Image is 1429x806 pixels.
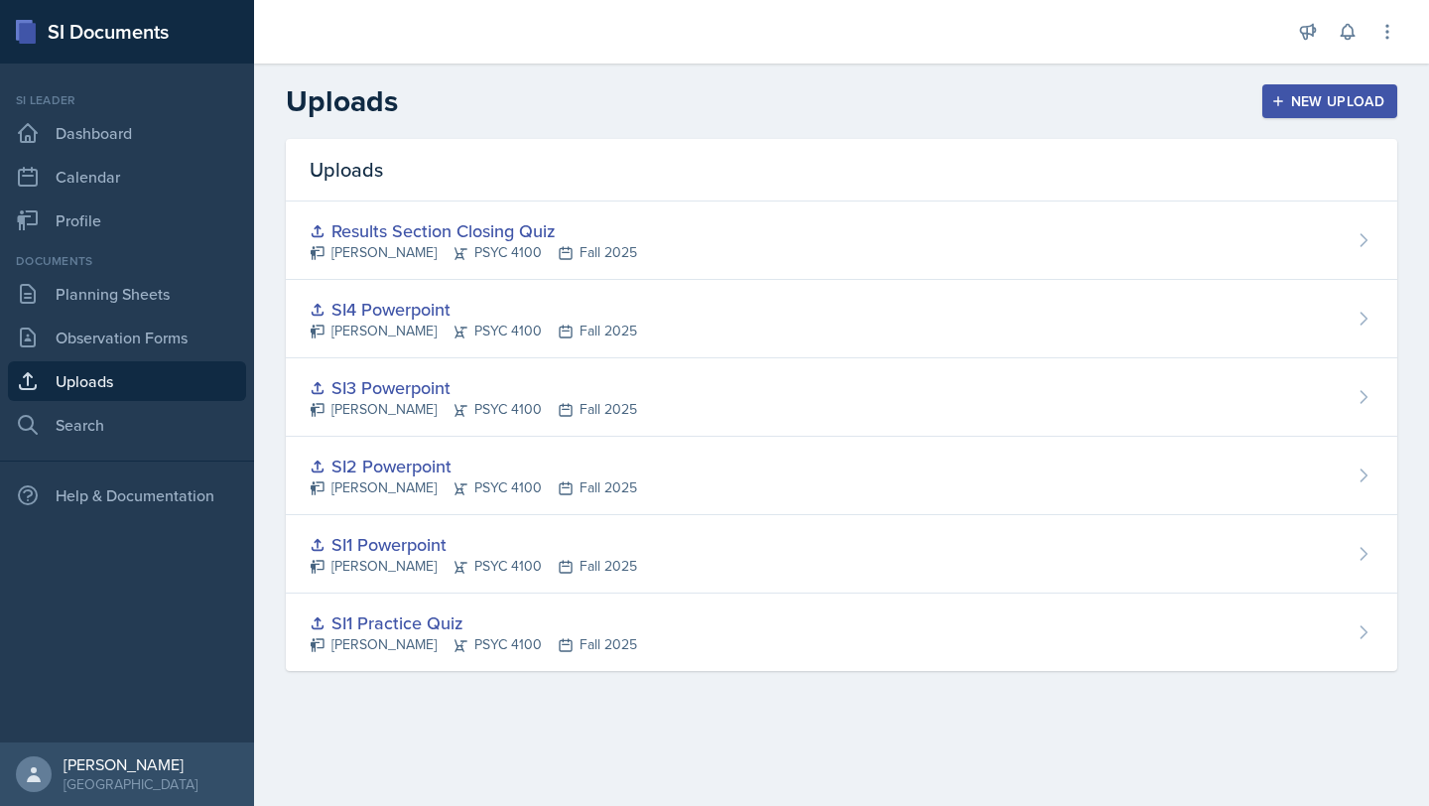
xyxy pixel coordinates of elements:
a: Dashboard [8,113,246,153]
a: SI3 Powerpoint [PERSON_NAME]PSYC 4100Fall 2025 [286,358,1397,437]
a: SI4 Powerpoint [PERSON_NAME]PSYC 4100Fall 2025 [286,280,1397,358]
div: SI1 Practice Quiz [310,609,637,636]
button: New Upload [1262,84,1398,118]
div: SI1 Powerpoint [310,531,637,558]
div: SI2 Powerpoint [310,453,637,479]
a: Profile [8,201,246,240]
div: [PERSON_NAME] [64,754,197,774]
a: Results Section Closing Quiz [PERSON_NAME]PSYC 4100Fall 2025 [286,201,1397,280]
a: Calendar [8,157,246,197]
div: Si leader [8,91,246,109]
a: Uploads [8,361,246,401]
div: [PERSON_NAME] PSYC 4100 Fall 2025 [310,321,637,341]
div: New Upload [1275,93,1385,109]
div: Help & Documentation [8,475,246,515]
div: SI4 Powerpoint [310,296,637,323]
div: [PERSON_NAME] PSYC 4100 Fall 2025 [310,634,637,655]
div: [PERSON_NAME] PSYC 4100 Fall 2025 [310,477,637,498]
div: [PERSON_NAME] PSYC 4100 Fall 2025 [310,399,637,420]
h2: Uploads [286,83,398,119]
a: SI2 Powerpoint [PERSON_NAME]PSYC 4100Fall 2025 [286,437,1397,515]
div: [PERSON_NAME] PSYC 4100 Fall 2025 [310,556,637,577]
div: [PERSON_NAME] PSYC 4100 Fall 2025 [310,242,637,263]
a: Search [8,405,246,445]
div: Results Section Closing Quiz [310,217,637,244]
a: Observation Forms [8,318,246,357]
div: [GEOGRAPHIC_DATA] [64,774,197,794]
div: SI3 Powerpoint [310,374,637,401]
div: Documents [8,252,246,270]
a: SI1 Powerpoint [PERSON_NAME]PSYC 4100Fall 2025 [286,515,1397,594]
a: SI1 Practice Quiz [PERSON_NAME]PSYC 4100Fall 2025 [286,594,1397,671]
a: Planning Sheets [8,274,246,314]
div: Uploads [286,139,1397,201]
